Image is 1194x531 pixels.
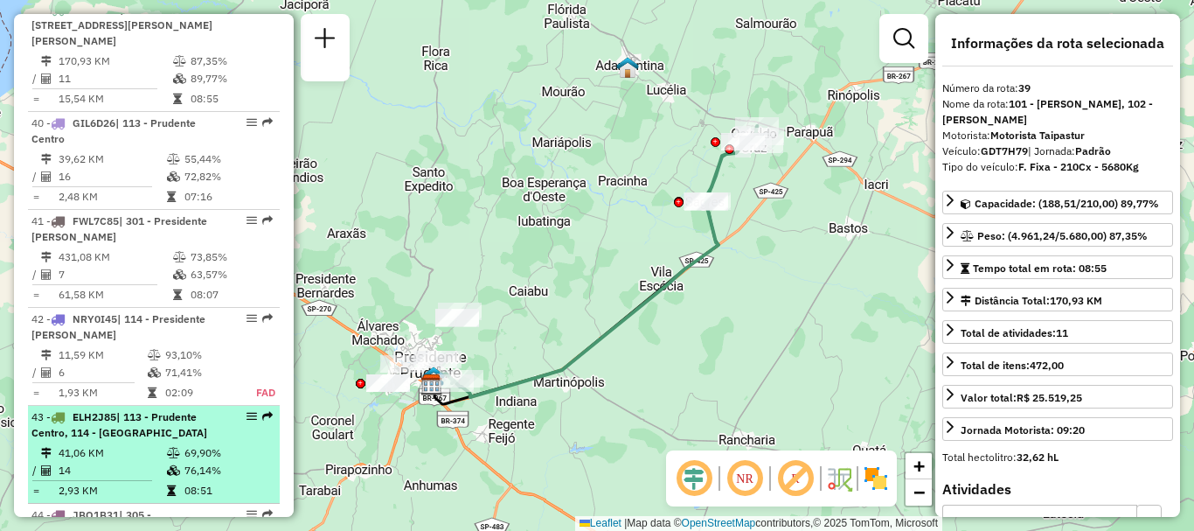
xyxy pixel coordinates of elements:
[167,465,180,476] i: % de utilização da cubagem
[1050,294,1102,307] span: 170,93 KM
[167,171,180,182] i: % de utilização da cubagem
[58,188,166,206] td: 2,48 KM
[906,453,932,479] a: Zoom in
[58,482,166,500] td: 2,93 KM
[961,358,1064,374] div: Total de itens:
[167,448,180,458] i: % de utilização do peso
[31,364,40,381] td: /
[942,223,1173,247] a: Peso: (4.961,24/5.680,00) 87,35%
[73,312,117,325] span: NRY0I45
[237,384,276,402] td: FAD
[31,312,205,341] span: | 114 - Presidente [PERSON_NAME]
[682,517,756,529] a: OpenStreetMap
[942,255,1173,279] a: Tempo total em rota: 08:55
[575,516,942,531] div: Map data © contributors,© 2025 TomTom, Microsoft
[41,269,52,280] i: Total de Atividades
[825,465,853,493] img: Fluxo de ruas
[262,215,273,226] em: Rota exportada
[58,150,166,168] td: 39,62 KM
[580,517,621,529] a: Leaflet
[31,384,40,402] td: =
[961,293,1102,309] div: Distância Total:
[624,517,627,529] span: |
[977,229,1148,242] span: Peso: (4.961,24/5.680,00) 87,35%
[981,144,1028,157] strong: GDT7H79
[58,346,147,364] td: 11,59 KM
[262,117,273,128] em: Rota exportada
[167,192,176,202] i: Tempo total em rota
[190,70,273,87] td: 89,77%
[942,320,1173,344] a: Total de atividades:11
[41,465,52,476] i: Total de Atividades
[942,97,1153,126] strong: 101 - [PERSON_NAME], 102 - [PERSON_NAME]
[31,168,40,185] td: /
[366,374,410,392] div: Atividade não roteirizada - MERCADO NANE EIRELI
[31,312,205,341] span: 42 -
[262,411,273,422] em: Rota exportada
[58,444,166,462] td: 41,06 KM
[862,465,890,493] img: Exibir/Ocultar setores
[440,370,483,388] div: Atividade não roteirizada - MERCADO VIDA NOVA
[246,509,257,520] em: Opções
[1017,451,1059,464] strong: 32,62 hL
[31,410,207,439] span: 43 -
[73,3,120,16] span: GDT7H79
[774,458,816,500] span: Exibir rótulo
[190,286,273,304] td: 08:07
[173,290,182,300] i: Tempo total em rota
[961,326,1068,339] span: Total de atividades:
[942,159,1173,175] div: Tipo do veículo:
[167,154,180,164] i: % de utilização do peso
[913,455,925,477] span: +
[58,248,172,266] td: 431,08 KM
[413,351,457,368] div: Atividade não roteirizada - SUPERMERCADO STADELL
[942,417,1173,441] a: Jornada Motorista: 09:20
[942,288,1173,311] a: Distância Total:170,93 KM
[1018,81,1031,94] strong: 39
[148,367,161,378] i: % de utilização da cubagem
[435,309,479,326] div: Atividade não roteirizada - PADARIA PaO NOSSO
[308,21,343,60] a: Nova sessão e pesquisa
[58,70,172,87] td: 11
[173,252,186,262] i: % de utilização do peso
[73,116,115,129] span: GIL6D26
[421,373,444,395] img: Cross PA
[184,168,272,185] td: 72,82%
[973,262,1107,275] span: Tempo total em rota: 08:55
[380,355,424,373] div: Atividade não roteirizada - VERA L. BERTATO - ME
[41,73,52,84] i: Total de Atividades
[31,266,40,283] td: /
[990,129,1085,142] strong: Motorista Taipastur
[164,346,237,364] td: 93,10%
[942,385,1173,409] a: Valor total:R$ 25.519,25
[961,390,1082,406] div: Valor total:
[906,479,932,506] a: Zoom out
[41,56,52,66] i: Distância Total
[58,462,166,479] td: 14
[167,486,176,496] i: Tempo total em rota
[164,364,237,381] td: 71,41%
[1018,160,1139,173] strong: F. Fixa - 210Cx - 5680Kg
[41,367,52,378] i: Total de Atividades
[190,266,273,283] td: 63,57%
[942,353,1173,376] a: Total de itens:472,00
[246,313,257,324] em: Opções
[942,96,1173,128] div: Nome da rota:
[73,214,119,227] span: FWL7C85
[262,313,273,324] em: Rota exportada
[58,52,172,70] td: 170,93 KM
[1017,391,1082,404] strong: R$ 25.519,25
[975,197,1159,210] span: Capacidade: (188,51/210,00) 89,77%
[422,366,445,388] img: Fads
[41,252,52,262] i: Distância Total
[262,509,273,520] em: Rota exportada
[173,56,186,66] i: % de utilização do peso
[148,350,161,360] i: % de utilização do peso
[942,450,1173,465] div: Total hectolitro:
[246,411,257,422] em: Opções
[31,116,196,145] span: | 113 - Prudente Centro
[58,266,172,283] td: 7
[41,350,52,360] i: Distância Total
[184,462,272,479] td: 76,14%
[190,52,273,70] td: 87,35%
